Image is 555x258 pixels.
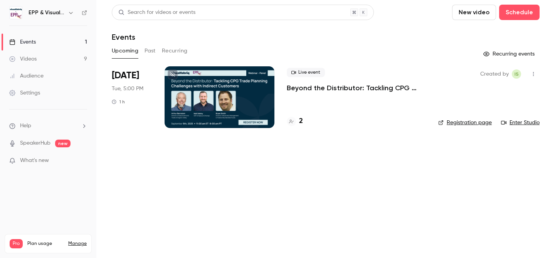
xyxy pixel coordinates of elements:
div: Audience [9,72,44,80]
h6: EPP & Visualfabriq team [29,9,65,17]
button: Recurring events [480,48,540,60]
li: help-dropdown-opener [9,122,87,130]
span: Help [20,122,31,130]
h1: Events [112,32,135,42]
span: Tue, 5:00 PM [112,85,143,93]
a: 2 [287,116,303,126]
div: Search for videos or events [118,8,195,17]
span: Pro [10,239,23,248]
span: Itamar Seligsohn [512,69,521,79]
iframe: Noticeable Trigger [78,157,87,164]
span: What's new [20,157,49,165]
span: IS [515,69,519,79]
div: Sep 9 Tue, 11:00 AM (America/New York) [112,66,152,128]
span: Plan usage [27,241,64,247]
div: Settings [9,89,40,97]
a: Manage [68,241,87,247]
a: Beyond the Distributor: Tackling CPG Trade Planning Challenges with Indirect Customers [287,83,426,93]
a: Enter Studio [501,119,540,126]
div: 1 h [112,99,125,105]
button: Past [145,45,156,57]
span: Live event [287,68,325,77]
div: Events [9,38,36,46]
button: New video [452,5,496,20]
div: Videos [9,55,37,63]
span: [DATE] [112,69,139,82]
span: new [55,140,71,147]
img: EPP & Visualfabriq team [10,7,22,19]
button: Recurring [162,45,188,57]
button: Upcoming [112,45,138,57]
button: Schedule [499,5,540,20]
h4: 2 [299,116,303,126]
a: SpeakerHub [20,139,50,147]
a: Registration page [438,119,492,126]
span: Created by [480,69,509,79]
